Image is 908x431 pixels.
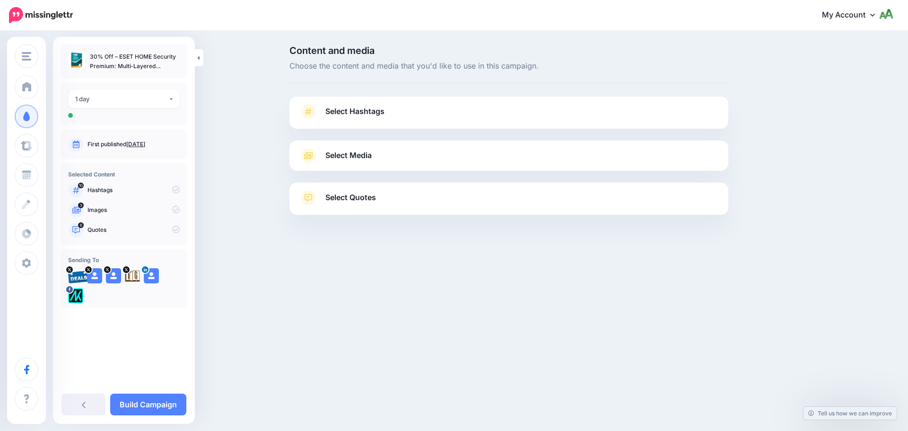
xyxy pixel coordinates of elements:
button: 1 day [68,90,180,108]
span: Select Media [325,149,372,162]
span: 3 [78,202,84,208]
img: 300371053_782866562685722_1733786435366177641_n-bsa128417.png [68,288,83,303]
img: user_default_image.png [106,268,121,283]
span: Content and media [289,46,728,55]
img: 95cf0fca748e57b5e67bba0a1d8b2b21-27699.png [68,268,89,283]
p: 30% Off – ESET HOME Security Premium: Multi‑Layered Antivirus with Anti‑Phishing, Ransomware Prot... [90,52,180,71]
img: user_default_image.png [144,268,159,283]
h4: Sending To [68,256,180,264]
span: 10 [78,183,84,188]
img: user_default_image.png [87,268,102,283]
div: 1 day [75,94,168,105]
a: My Account [812,4,894,27]
p: First published [87,140,180,149]
h4: Selected Content [68,171,180,178]
p: Hashtags [87,186,180,194]
img: Missinglettr [9,7,73,23]
a: Select Hashtags [299,104,719,129]
span: Choose the content and media that you'd like to use in this campaign. [289,60,728,72]
a: Select Media [299,148,719,163]
img: d49cdcf284c5aa1575c2cc4823aef725_thumb.jpg [68,52,85,69]
img: menu.png [22,52,31,61]
a: Tell us how we can improve [803,407,897,420]
span: 6 [78,222,84,228]
p: Images [87,206,180,214]
a: [DATE] [126,141,145,148]
span: Select Hashtags [325,105,384,118]
p: Quotes [87,226,180,234]
a: Select Quotes [299,190,719,215]
img: agK0rCH6-27705.jpg [125,268,140,283]
span: Select Quotes [325,191,376,204]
